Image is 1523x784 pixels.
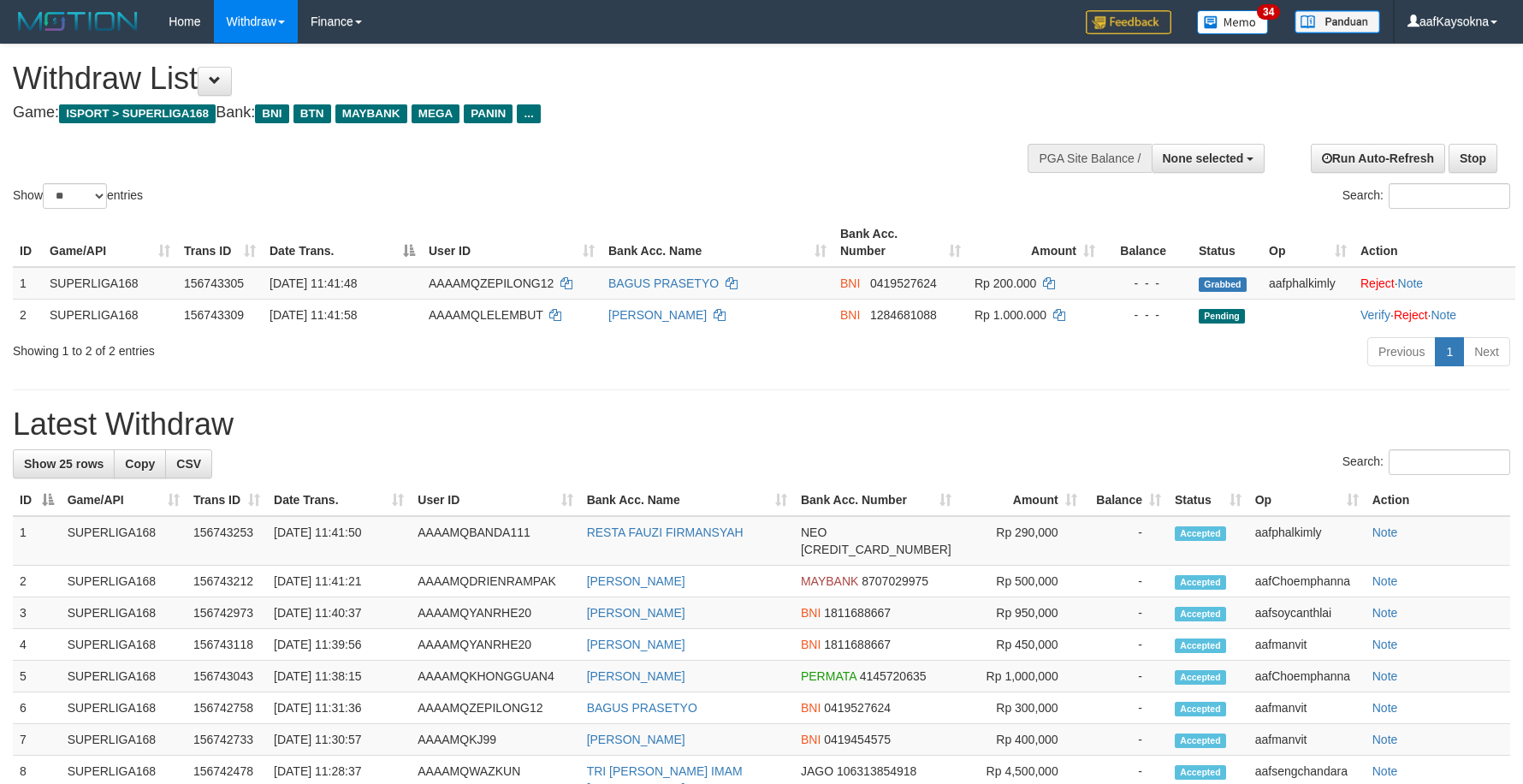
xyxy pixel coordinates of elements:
td: aafChoemphanna [1248,661,1366,692]
td: Rp 1,000,000 [958,661,1084,692]
th: ID [13,218,43,267]
td: SUPERLIGA168 [61,724,187,756]
th: Action [1366,484,1510,516]
a: [PERSON_NAME] [587,669,685,683]
span: BTN [293,104,331,123]
a: [PERSON_NAME] [587,638,685,651]
a: RESTA FAUZI FIRMANSYAH [587,526,744,539]
td: · [1354,267,1515,300]
th: Op: activate to sort column ascending [1262,218,1354,267]
th: Game/API: activate to sort column ascending [43,218,177,267]
th: Status [1192,218,1262,267]
a: Next [1463,337,1510,366]
h1: Latest Withdraw [13,407,1510,442]
td: Rp 300,000 [958,692,1084,724]
span: BNI [801,733,821,746]
td: [DATE] 11:40:37 [267,597,411,629]
td: 2 [13,566,61,597]
a: 1 [1435,337,1464,366]
a: [PERSON_NAME] [608,308,707,322]
td: 1 [13,267,43,300]
td: Rp 290,000 [958,516,1084,566]
span: Copy 1811688667 to clipboard [824,606,891,620]
span: 156743305 [184,276,244,290]
td: Rp 400,000 [958,724,1084,756]
td: 156742758 [187,692,267,724]
td: - [1084,629,1168,661]
td: 156742973 [187,597,267,629]
td: aafmanvit [1248,724,1366,756]
th: Amount: activate to sort column ascending [968,218,1102,267]
th: Balance: activate to sort column ascending [1084,484,1168,516]
div: - - - [1109,275,1185,292]
a: CSV [165,449,212,478]
td: SUPERLIGA168 [61,566,187,597]
th: Bank Acc. Number: activate to sort column ascending [794,484,958,516]
th: Bank Acc. Name: activate to sort column ascending [580,484,794,516]
td: - [1084,661,1168,692]
span: ISPORT > SUPERLIGA168 [59,104,216,123]
span: Copy 106313854918 to clipboard [837,764,916,778]
span: AAAAMQZEPILONG12 [429,276,554,290]
span: MAYBANK [335,104,407,123]
td: [DATE] 11:38:15 [267,661,411,692]
td: - [1084,597,1168,629]
h4: Game: Bank: [13,104,999,122]
span: BNI [840,308,860,322]
img: MOTION_logo.png [13,9,143,34]
th: Date Trans.: activate to sort column descending [263,218,422,267]
th: Bank Acc. Number: activate to sort column ascending [833,218,968,267]
span: BNI [255,104,288,123]
a: Copy [114,449,166,478]
span: Copy 1284681088 to clipboard [870,308,937,322]
span: None selected [1163,151,1244,165]
td: - [1084,692,1168,724]
th: Op: activate to sort column ascending [1248,484,1366,516]
span: PANIN [464,104,513,123]
label: Search: [1342,183,1510,209]
td: Rp 500,000 [958,566,1084,597]
td: 156743212 [187,566,267,597]
td: [DATE] 11:30:57 [267,724,411,756]
td: 156743118 [187,629,267,661]
span: JAGO [801,764,833,778]
td: 1 [13,516,61,566]
td: SUPERLIGA168 [61,516,187,566]
span: Accepted [1175,702,1226,716]
th: User ID: activate to sort column ascending [411,484,579,516]
label: Search: [1342,449,1510,475]
td: aafphalkimly [1262,267,1354,300]
a: Note [1372,701,1398,715]
span: BNI [801,638,821,651]
th: ID: activate to sort column descending [13,484,61,516]
span: BNI [840,276,860,290]
th: Balance [1102,218,1192,267]
a: BAGUS PRASETYO [608,276,719,290]
span: Accepted [1175,575,1226,590]
td: AAAAMQYANRHE20 [411,629,579,661]
span: 156743309 [184,308,244,322]
td: - [1084,724,1168,756]
td: SUPERLIGA168 [43,299,177,330]
th: Amount: activate to sort column ascending [958,484,1084,516]
span: Rp 200.000 [975,276,1036,290]
span: [DATE] 11:41:58 [270,308,357,322]
td: SUPERLIGA168 [61,692,187,724]
td: [DATE] 11:41:50 [267,516,411,566]
span: MAYBANK [801,574,858,588]
td: [DATE] 11:39:56 [267,629,411,661]
input: Search: [1389,449,1510,475]
a: Note [1372,606,1398,620]
a: Reject [1394,308,1428,322]
span: Copy 4145720635 to clipboard [860,669,927,683]
td: aafmanvit [1248,629,1366,661]
td: 156743253 [187,516,267,566]
td: 156742733 [187,724,267,756]
td: - [1084,516,1168,566]
h1: Withdraw List [13,62,999,96]
a: Show 25 rows [13,449,115,478]
a: Note [1372,526,1398,539]
a: Run Auto-Refresh [1311,144,1445,173]
a: Note [1431,308,1456,322]
a: Reject [1360,276,1395,290]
